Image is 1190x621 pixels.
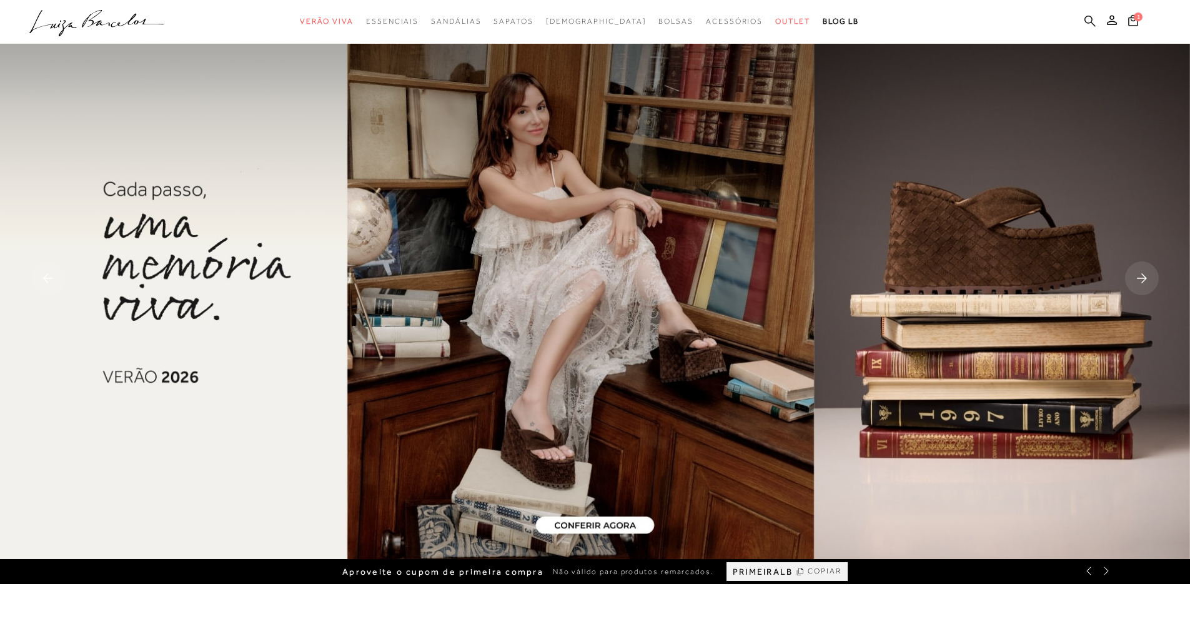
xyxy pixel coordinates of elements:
[658,17,693,26] span: Bolsas
[300,17,354,26] span: Verão Viva
[823,17,859,26] span: BLOG LB
[706,17,763,26] span: Acessórios
[823,10,859,33] a: BLOG LB
[658,10,693,33] a: categoryNavScreenReaderText
[546,10,647,33] a: noSubCategoriesText
[431,10,481,33] a: categoryNavScreenReaderText
[366,17,419,26] span: Essenciais
[1134,13,1143,21] span: 1
[546,17,647,26] span: [DEMOGRAPHIC_DATA]
[493,17,533,26] span: Sapatos
[431,17,481,26] span: Sandálias
[706,10,763,33] a: categoryNavScreenReaderText
[342,567,543,577] span: Aproveite o cupom de primeira compra
[366,10,419,33] a: categoryNavScreenReaderText
[808,565,841,577] span: COPIAR
[300,10,354,33] a: categoryNavScreenReaderText
[775,17,810,26] span: Outlet
[553,567,714,577] span: Não válido para produtos remarcados.
[493,10,533,33] a: categoryNavScreenReaderText
[1124,14,1142,31] button: 1
[733,567,793,577] span: PRIMEIRALB
[775,10,810,33] a: categoryNavScreenReaderText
